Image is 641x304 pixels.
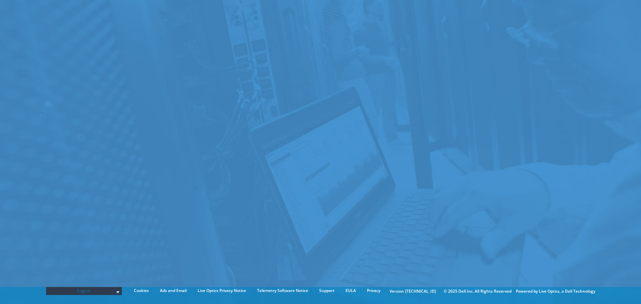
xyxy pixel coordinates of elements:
[129,287,154,294] a: Cookies
[341,287,361,294] a: EULA
[314,287,340,294] a: Support
[49,287,119,295] span: English
[155,287,192,294] a: Ads and Email
[362,287,385,294] a: Privacy
[440,288,515,295] li: © 2025 Dell Inc. All Rights Reserved
[193,287,251,294] a: Live Optics Privacy Notice
[386,288,439,295] li: Version [TECHNICAL_ID]
[516,288,595,295] li: Powered by Live Optics, a Dell Technology
[252,287,313,294] a: Telemetry Software Notice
